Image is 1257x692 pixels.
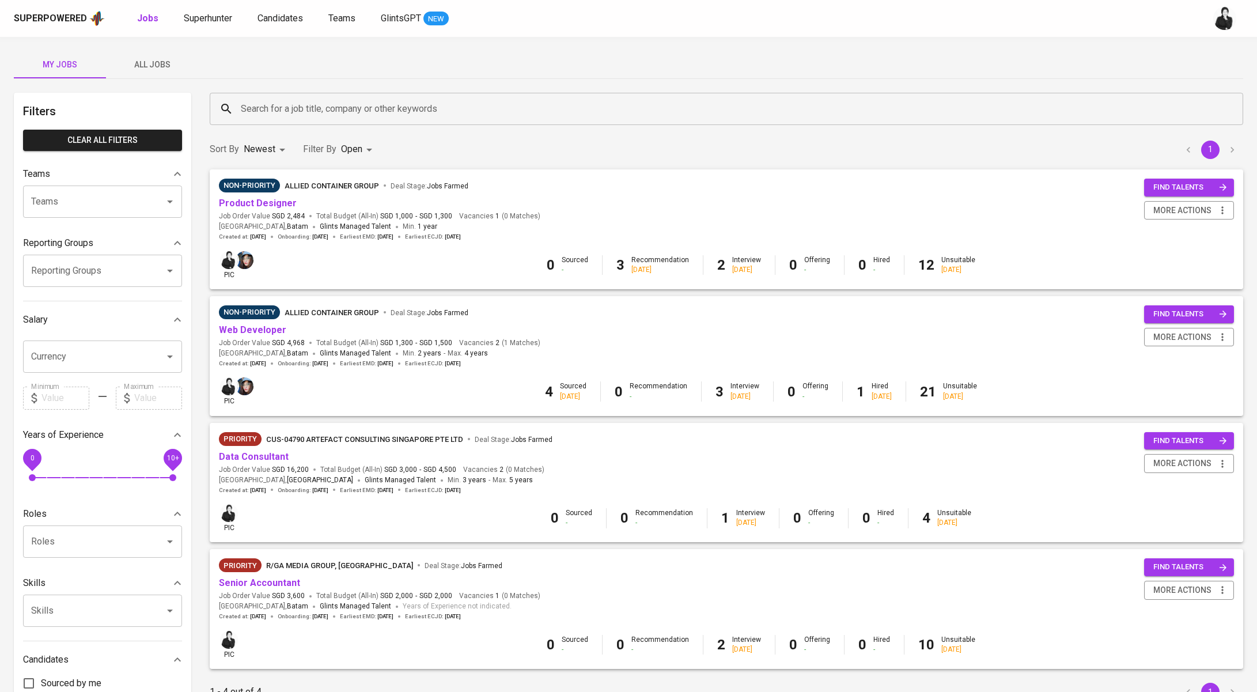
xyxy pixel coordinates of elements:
[137,13,158,24] b: Jobs
[857,384,865,400] b: 1
[736,508,765,528] div: Interview
[219,305,280,319] div: Pending Client’s Feedback, Sufficient Talents in Pipeline
[219,360,266,368] span: Created at :
[219,211,305,221] span: Job Order Value
[858,257,866,273] b: 0
[236,251,253,269] img: diazagista@glints.com
[266,435,463,444] span: CUS-04790 ARTEFACT CONSULTING SINGAPORE PTE LTD
[244,142,275,156] p: Newest
[459,211,540,221] span: Vacancies ( 0 Matches )
[1144,179,1234,196] button: find talents
[562,635,588,655] div: Sourced
[14,12,87,25] div: Superpowered
[391,182,468,190] span: Deal Stage :
[312,612,328,621] span: [DATE]
[630,392,687,402] div: -
[278,233,328,241] span: Onboarding :
[918,637,934,653] b: 10
[23,572,182,595] div: Skills
[547,637,555,653] b: 0
[464,349,488,357] span: 4 years
[802,392,828,402] div: -
[873,265,890,275] div: -
[219,432,262,446] div: New Job received from Demand Team
[32,133,173,148] span: Clear All filters
[219,577,300,588] a: Senior Accountant
[258,13,303,24] span: Candidates
[219,198,297,209] a: Product Designer
[631,255,689,275] div: Recommendation
[461,562,502,570] span: Jobs Farmed
[862,510,870,526] b: 0
[278,360,328,368] span: Onboarding :
[377,360,393,368] span: [DATE]
[941,645,975,655] div: [DATE]
[551,510,559,526] b: 0
[219,503,239,533] div: pic
[23,653,69,667] p: Candidates
[220,631,238,649] img: medwi@glints.com
[562,645,588,655] div: -
[494,338,499,348] span: 2
[303,142,336,156] p: Filter By
[250,233,266,241] span: [DATE]
[732,645,761,655] div: [DATE]
[415,211,417,221] span: -
[219,180,280,191] span: Non-Priority
[340,486,393,494] span: Earliest EMD :
[219,433,262,445] span: Priority
[560,381,586,401] div: Sourced
[23,162,182,186] div: Teams
[715,384,724,400] b: 3
[858,637,866,653] b: 0
[419,591,452,601] span: SGD 2,000
[804,265,830,275] div: -
[941,265,975,275] div: [DATE]
[418,349,441,357] span: 2 years
[448,476,486,484] span: Min.
[381,13,421,24] span: GlintsGPT
[328,12,358,26] a: Teams
[328,13,355,24] span: Teams
[547,257,555,273] b: 0
[380,591,413,601] span: SGD 2,000
[220,504,238,522] img: medwi@glints.com
[1144,432,1234,450] button: find talents
[219,591,305,601] span: Job Order Value
[272,465,309,475] span: SGD 16,200
[219,179,280,192] div: Pending Client’s Feedback
[566,508,592,528] div: Sourced
[219,250,239,280] div: pic
[219,475,353,486] span: [GEOGRAPHIC_DATA] ,
[134,387,182,410] input: Value
[877,518,894,528] div: -
[285,308,379,317] span: Allied Container Group
[1153,203,1211,218] span: more actions
[365,476,436,484] span: Glints Managed Talent
[872,392,892,402] div: [DATE]
[732,635,761,655] div: Interview
[631,645,689,655] div: -
[445,360,461,368] span: [DATE]
[732,265,761,275] div: [DATE]
[732,255,761,275] div: Interview
[312,233,328,241] span: [DATE]
[316,591,452,601] span: Total Budget (All-In)
[381,12,449,26] a: GlintsGPT NEW
[23,232,182,255] div: Reporting Groups
[23,167,50,181] p: Teams
[736,518,765,528] div: [DATE]
[377,233,393,241] span: [DATE]
[236,377,253,395] img: diazagista@glints.com
[23,502,182,525] div: Roles
[377,486,393,494] span: [DATE]
[427,182,468,190] span: Jobs Farmed
[1153,434,1227,448] span: find talents
[415,591,417,601] span: -
[511,436,552,444] span: Jobs Farmed
[427,309,468,317] span: Jobs Farmed
[266,561,413,570] span: R/GA MEDIA GROUP, [GEOGRAPHIC_DATA]
[391,309,468,317] span: Deal Stage :
[489,475,490,486] span: -
[1144,454,1234,473] button: more actions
